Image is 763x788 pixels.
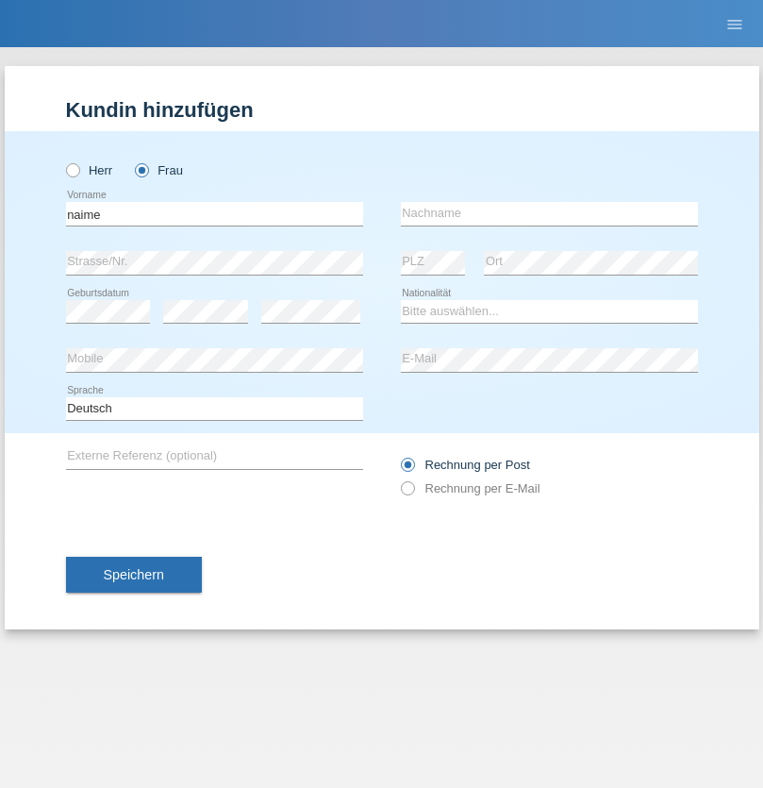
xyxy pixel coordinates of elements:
label: Rechnung per Post [401,458,530,472]
input: Herr [66,163,78,176]
input: Rechnung per E-Mail [401,481,413,505]
i: menu [725,15,744,34]
label: Frau [135,163,183,177]
input: Rechnung per Post [401,458,413,481]
input: Frau [135,163,147,176]
h1: Kundin hinzufügen [66,98,698,122]
label: Herr [66,163,113,177]
span: Speichern [104,567,164,582]
a: menu [716,18,754,29]
button: Speichern [66,557,202,593]
label: Rechnung per E-Mail [401,481,540,495]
